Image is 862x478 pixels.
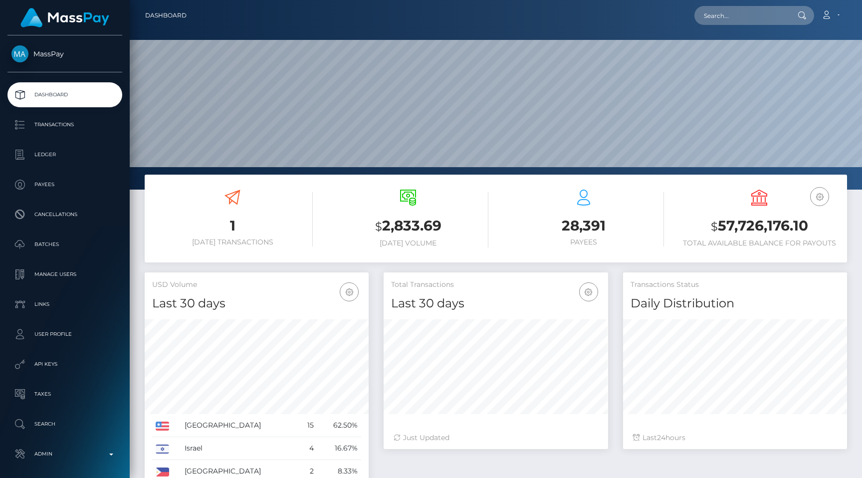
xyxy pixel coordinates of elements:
[7,49,122,58] span: MassPay
[156,422,169,431] img: US.png
[11,147,118,162] p: Ledger
[156,468,169,477] img: PH.png
[20,8,109,27] img: MassPay Logo
[11,327,118,342] p: User Profile
[11,297,118,312] p: Links
[7,292,122,317] a: Links
[679,216,840,237] h3: 57,726,176.10
[11,417,118,432] p: Search
[391,295,600,312] h4: Last 30 days
[7,442,122,467] a: Admin
[11,45,28,62] img: MassPay
[7,322,122,347] a: User Profile
[152,238,313,246] h6: [DATE] Transactions
[11,387,118,402] p: Taxes
[298,437,317,460] td: 4
[7,382,122,407] a: Taxes
[657,433,665,442] span: 24
[156,445,169,454] img: IL.png
[679,239,840,247] h6: Total Available Balance for Payouts
[7,412,122,437] a: Search
[7,142,122,167] a: Ledger
[7,112,122,137] a: Transactions
[145,5,187,26] a: Dashboard
[394,433,598,443] div: Just Updated
[152,295,361,312] h4: Last 30 days
[11,237,118,252] p: Batches
[11,117,118,132] p: Transactions
[503,238,664,246] h6: Payees
[298,414,317,437] td: 15
[328,216,488,237] h3: 2,833.69
[181,437,298,460] td: Israel
[11,357,118,372] p: API Keys
[631,280,840,290] h5: Transactions Status
[7,202,122,227] a: Cancellations
[328,239,488,247] h6: [DATE] Volume
[391,280,600,290] h5: Total Transactions
[152,216,313,236] h3: 1
[11,447,118,462] p: Admin
[152,280,361,290] h5: USD Volume
[7,82,122,107] a: Dashboard
[7,352,122,377] a: API Keys
[317,437,362,460] td: 16.67%
[317,414,362,437] td: 62.50%
[711,220,718,234] small: $
[7,232,122,257] a: Batches
[633,433,837,443] div: Last hours
[11,267,118,282] p: Manage Users
[11,177,118,192] p: Payees
[375,220,382,234] small: $
[181,414,298,437] td: [GEOGRAPHIC_DATA]
[11,87,118,102] p: Dashboard
[7,172,122,197] a: Payees
[11,207,118,222] p: Cancellations
[7,262,122,287] a: Manage Users
[694,6,788,25] input: Search...
[631,295,840,312] h4: Daily Distribution
[503,216,664,236] h3: 28,391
